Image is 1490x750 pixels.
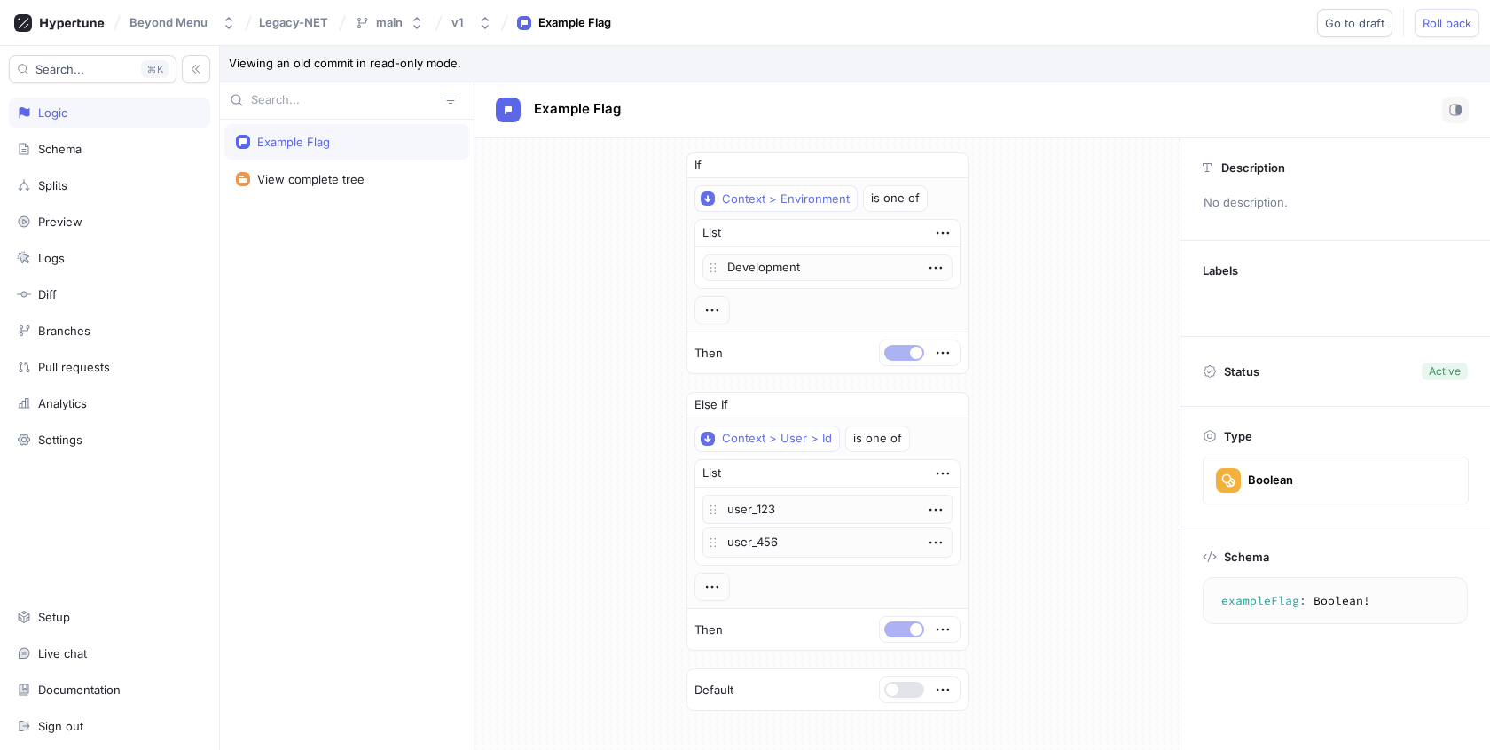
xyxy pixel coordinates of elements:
div: Documentation [38,683,121,697]
div: View complete tree [257,172,365,186]
div: Diff [38,287,57,301]
div: List [702,224,721,242]
p: Default [694,682,733,699]
button: Go to draft [1317,9,1392,37]
div: Logic [38,105,67,120]
p: Else If [694,396,728,414]
div: Example Flag [257,135,330,149]
div: Pull requests [38,360,110,374]
span: Roll back [1423,18,1471,28]
p: Schema [1224,550,1269,564]
div: Analytics [38,396,87,410]
div: Schema [38,142,82,156]
div: Logs [38,251,65,265]
div: is one of [853,434,902,444]
p: Labels [1203,263,1238,277]
p: Status [1224,359,1259,384]
button: main [348,8,431,37]
textarea: exampleFlag: Boolean! [1211,585,1460,617]
p: Description [1221,160,1285,175]
div: Context > User > Id [722,431,832,446]
div: Live chat [38,646,87,660]
button: v1 [444,8,499,37]
span: Search... [35,64,84,74]
p: user_123 [702,495,953,525]
p: Then [694,621,723,639]
div: Context > Environment [722,191,850,207]
div: Preview [38,215,82,229]
div: K [141,60,169,78]
p: Viewing an old commit in read-only mode. [220,46,1490,82]
p: Type [1224,429,1252,443]
button: Boolean [1203,457,1469,504]
p: If [694,157,702,175]
p: Then [694,345,723,363]
span: Go to draft [1325,18,1384,28]
div: Active [1429,363,1461,379]
div: Settings [38,433,82,447]
input: Search... [251,91,437,109]
button: Search...K [9,55,176,83]
div: List [702,465,721,482]
div: is one of [871,193,920,204]
div: v1 [451,15,464,30]
div: Splits [38,178,67,192]
p: Example Flag [534,99,621,120]
button: Context > Environment [694,185,858,212]
div: Sign out [38,719,83,733]
button: Context > User > Id [694,426,840,452]
div: Beyond Menu [129,15,208,30]
span: Legacy-NET [259,16,328,28]
div: Boolean [1248,473,1293,488]
div: Example Flag [538,14,611,32]
div: main [376,15,403,30]
button: Beyond Menu [122,8,243,37]
div: Setup [38,610,70,624]
p: No description. [1196,188,1475,218]
p: user_456 [702,527,953,558]
div: Branches [38,324,90,338]
button: Roll back [1415,9,1479,37]
a: Documentation [9,675,210,705]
